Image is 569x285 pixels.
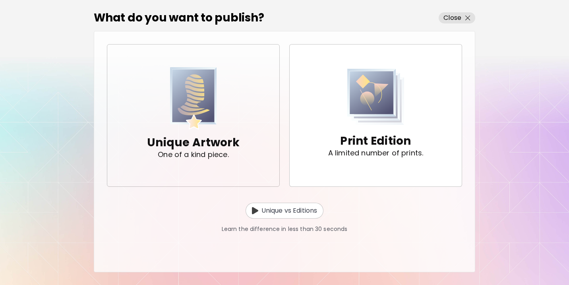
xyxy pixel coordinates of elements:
[222,225,348,233] p: Learn the difference in less than 30 seconds
[328,149,424,157] p: A limited number of prints.
[252,207,258,214] img: Unique vs Edition
[340,133,411,149] p: Print Edition
[147,135,240,151] p: Unique Artwork
[347,67,404,127] img: Print Edition
[107,44,280,187] button: Unique ArtworkUnique ArtworkOne of a kind piece.
[246,203,324,219] button: Unique vs EditionUnique vs Editions
[170,67,217,130] img: Unique Artwork
[158,151,228,159] p: One of a kind piece.
[261,206,317,215] p: Unique vs Editions
[289,44,462,187] button: Print EditionPrint EditionA limited number of prints.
